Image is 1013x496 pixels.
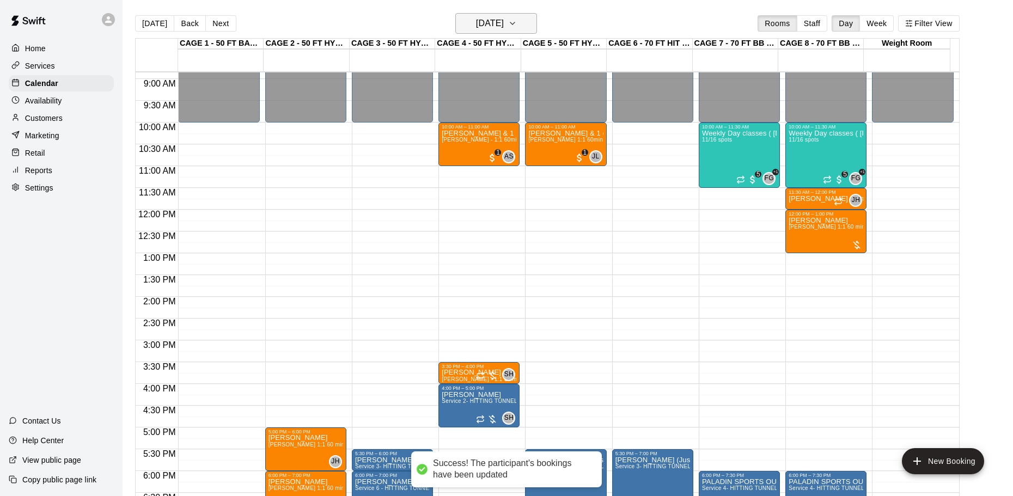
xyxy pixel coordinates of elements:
[438,362,520,384] div: 3:30 PM – 4:00 PM: Scott Hairston - 1:1 30 min Baseball Hitting instruction
[864,39,949,49] div: Weight Room
[736,175,745,184] span: Recurring event
[141,253,179,262] span: 1:00 PM
[507,368,515,381] span: Scott Hairston
[765,173,774,184] span: FG
[442,364,516,369] div: 3:30 PM – 4:00 PM
[785,188,866,210] div: 11:30 AM – 12:00 PM: John Havird 30min 1:1 pitching Lesson (ages under 10yrs old)
[25,78,58,89] p: Calendar
[141,406,179,415] span: 4:30 PM
[476,415,485,424] span: Recurring event
[9,145,114,161] a: Retail
[789,137,819,143] span: 11/16 spots filled
[504,413,514,424] span: SH
[141,471,179,480] span: 6:00 PM
[615,451,690,456] div: 5:30 PM – 7:00 PM
[502,150,515,163] div: Allie Skaggs
[528,451,603,456] div: 5:30 PM – 7:00 PM
[789,211,863,217] div: 12:00 PM – 1:00 PM
[265,427,346,471] div: 5:00 PM – 6:00 PM: Betz
[268,442,388,448] span: [PERSON_NAME] 1:1 60 min. pitching Lesson
[9,180,114,196] a: Settings
[507,150,515,163] span: Allie Skaggs
[495,149,501,156] span: 1
[355,485,534,491] span: Service 6 - HITTING TUNNEL RENTAL - 50ft Softball Slow/Fast Pitch
[25,43,46,54] p: Home
[25,113,63,124] p: Customers
[841,171,848,177] span: 5
[355,463,491,469] span: Service 3- HITTING TUNNEL RENTAL - 50ft Softball
[615,463,751,469] span: Service 3- HITTING TUNNEL RENTAL - 50ft Softball
[762,172,776,185] div: Frankie Gulko
[455,13,537,34] button: [DATE]
[607,39,692,49] div: CAGE 6 - 70 FT HIT TRAX
[329,455,342,468] div: John Havird
[442,385,516,391] div: 4:00 PM – 5:00 PM
[507,412,515,425] span: Scott Hairston
[22,455,81,466] p: View public page
[702,473,777,478] div: 6:00 PM – 7:30 PM
[25,182,53,193] p: Settings
[174,15,206,32] button: Back
[504,369,514,380] span: SH
[582,149,588,156] span: 1
[442,398,580,404] span: Service 2- HITTING TUNNEL RENTAL - 50ft Baseball
[851,173,861,184] span: FG
[141,275,179,284] span: 1:30 PM
[136,210,178,219] span: 12:00 PM
[789,485,927,491] span: Service 4- HITTING TUNNEL RENTAL - 70ft Baseball
[834,197,843,206] span: Recurring event
[521,39,607,49] div: CAGE 5 - 50 FT HYBRID SB/BB
[772,169,779,175] span: +1
[785,123,866,188] div: 10:00 AM – 11:30 AM: Weekly Day classes ( Monday,Wednesday,Friday ) 10:00-11:30 ( monthly package...
[25,60,55,71] p: Services
[699,123,780,188] div: 10:00 AM – 11:30 AM: Weekly Day classes ( Monday,Wednesday,Friday ) 10:00-11:30 ( monthly package...
[702,137,732,143] span: 11/16 spots filled
[9,75,114,91] a: Calendar
[442,137,613,143] span: [PERSON_NAME] - 1:1 60min softball Hitting / Fielding instruction
[702,485,840,491] span: Service 4- HITTING TUNNEL RENTAL - 70ft Baseball
[442,124,516,130] div: 10:00 AM – 11:00 AM
[264,39,349,49] div: CAGE 2 - 50 FT HYBRID BB/SB
[433,458,591,481] div: Success! The participant's bookings have been updated
[589,150,602,163] div: Josh Lusby
[136,123,179,132] span: 10:00 AM
[355,451,430,456] div: 5:30 PM – 6:00 PM
[355,473,430,478] div: 6:00 PM – 7:00 PM
[755,171,761,177] span: 5
[25,165,52,176] p: Reports
[333,455,342,468] span: John Havird
[9,162,114,179] div: Reports
[693,39,778,49] div: CAGE 7 - 70 FT BB (w/ pitching mound)
[9,127,114,144] a: Marketing
[528,124,603,130] div: 10:00 AM – 11:00 AM
[789,124,863,130] div: 10:00 AM – 11:30 AM
[25,130,59,141] p: Marketing
[268,429,343,434] div: 5:00 PM – 6:00 PM
[442,376,593,382] span: [PERSON_NAME] - 1:1 30 min Baseball Hitting instruction
[476,371,485,380] span: Recurring event
[502,412,515,425] div: Scott Hairston
[9,40,114,57] a: Home
[135,15,174,32] button: [DATE]
[22,435,64,446] p: Help Center
[849,172,862,185] div: Frankie Gulko
[141,427,179,437] span: 5:00 PM
[859,169,865,175] span: +1
[350,39,435,49] div: CAGE 3 - 50 FT HYBRID BB/SB
[767,172,776,185] span: Frankie Gulko & 1 other
[747,174,758,185] span: 5 / 11 customers have paid
[785,210,866,253] div: 12:00 PM – 1:00 PM: John Havird 1:1 60 min. pitching Lesson
[702,124,777,130] div: 10:00 AM – 11:30 AM
[438,123,520,166] div: 10:00 AM – 11:00 AM: Allie Skaggs - 1:1 60min softball Hitting / Fielding instruction
[9,110,114,126] a: Customers
[525,123,606,166] div: 10:00 AM – 11:00 AM: Josh Lusby 1:1 60min Baseball / Softball hitting instruction
[823,175,832,184] span: Recurring event
[487,152,498,163] span: 1 / 2 customers have paid
[594,150,602,163] span: Josh Lusby
[22,474,96,485] p: Copy public page link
